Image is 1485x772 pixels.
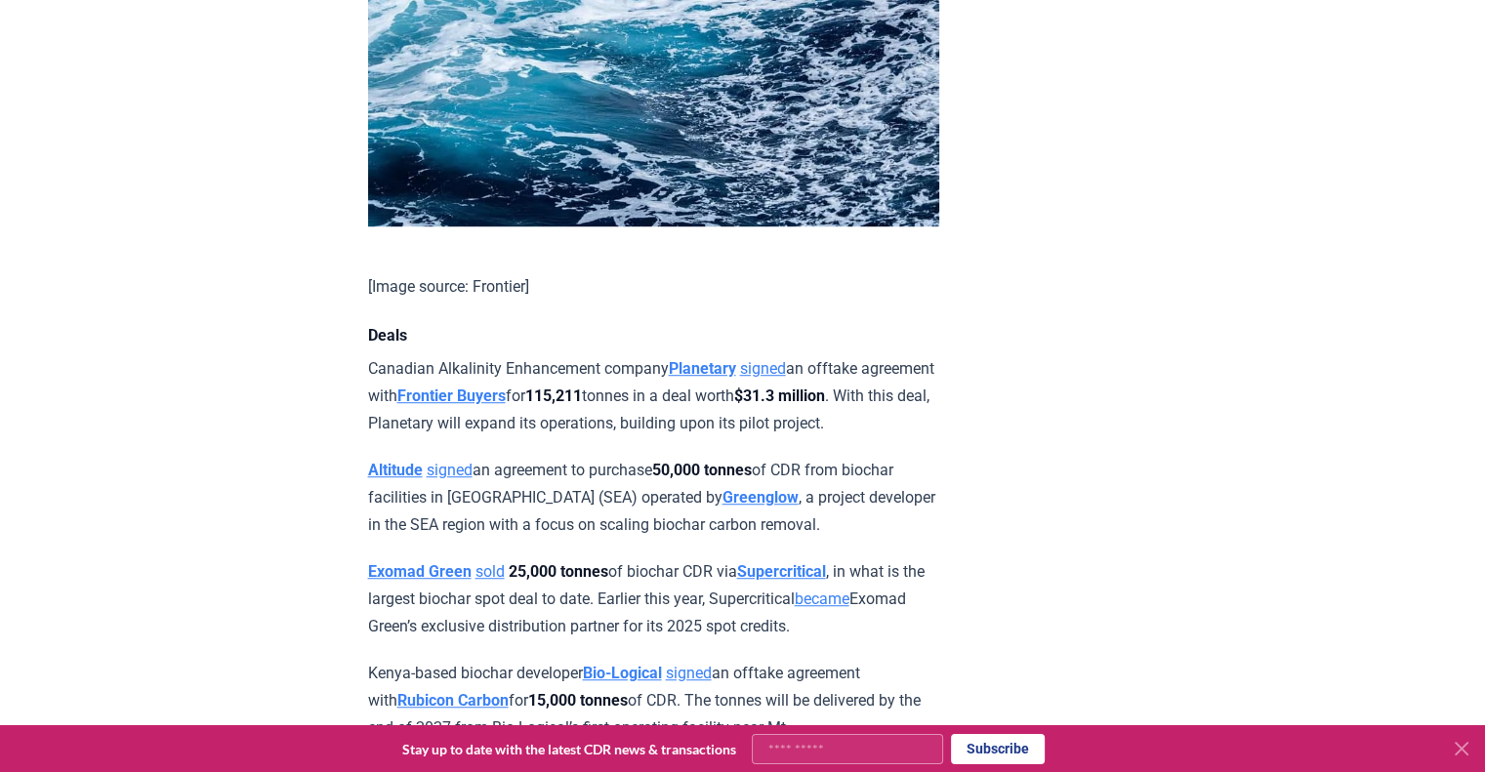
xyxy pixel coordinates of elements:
[368,558,939,640] p: of biochar CDR via , in what is the largest biochar spot deal to date. Earlier this year, Supercr...
[722,488,799,507] a: Greenglow
[475,562,505,581] a: sold
[368,562,472,581] a: Exomad Green
[368,660,939,769] p: Kenya-based biochar developer an offtake agreement with for of CDR. The tonnes will be delivered ...
[583,664,662,682] a: Bio-Logical
[397,691,509,710] a: Rubicon Carbon
[368,326,407,345] strong: Deals
[740,359,786,378] a: signed
[368,355,939,437] p: Canadian Alkalinity Enhancement company an offtake agreement with for tonnes in a deal worth . Wi...
[666,664,712,682] a: signed
[368,461,423,479] a: Altitude
[528,691,628,710] strong: 15,000 tonnes
[509,562,608,581] strong: 25,000 tonnes
[734,386,825,405] strong: $31.3 million
[525,386,582,405] strong: 115,211
[397,386,506,405] a: Frontier Buyers
[669,359,736,378] a: Planetary
[737,562,826,581] a: Supercritical
[427,461,473,479] a: signed
[795,589,849,608] a: became
[368,273,939,301] p: [Image source: Frontier]
[652,461,752,479] strong: 50,000 tonnes
[368,457,939,539] p: an agreement to purchase of CDR from biochar facilities in [GEOGRAPHIC_DATA] (SEA) operated by , ...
